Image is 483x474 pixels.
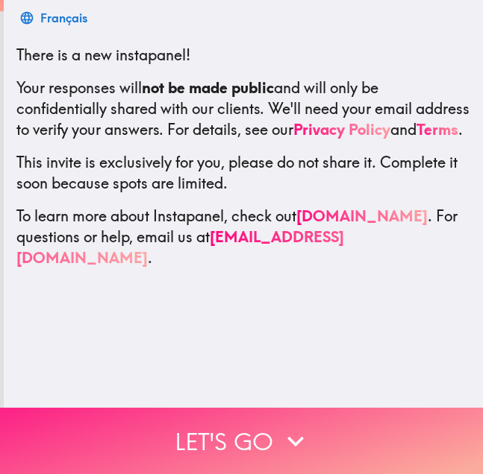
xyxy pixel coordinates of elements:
p: Your responses will and will only be confidentially shared with our clients. We'll need your emai... [16,78,470,140]
a: Terms [417,120,458,139]
a: Privacy Policy [293,120,390,139]
p: To learn more about Instapanel, check out . For questions or help, email us at . [16,206,470,268]
a: [DOMAIN_NAME] [296,206,428,225]
b: not be made public [142,78,274,97]
div: Français [40,7,87,28]
span: There is a new instapanel! [16,45,190,64]
button: Français [16,3,93,33]
p: This invite is exclusively for you, please do not share it. Complete it soon because spots are li... [16,152,470,194]
a: [EMAIL_ADDRESS][DOMAIN_NAME] [16,227,344,267]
